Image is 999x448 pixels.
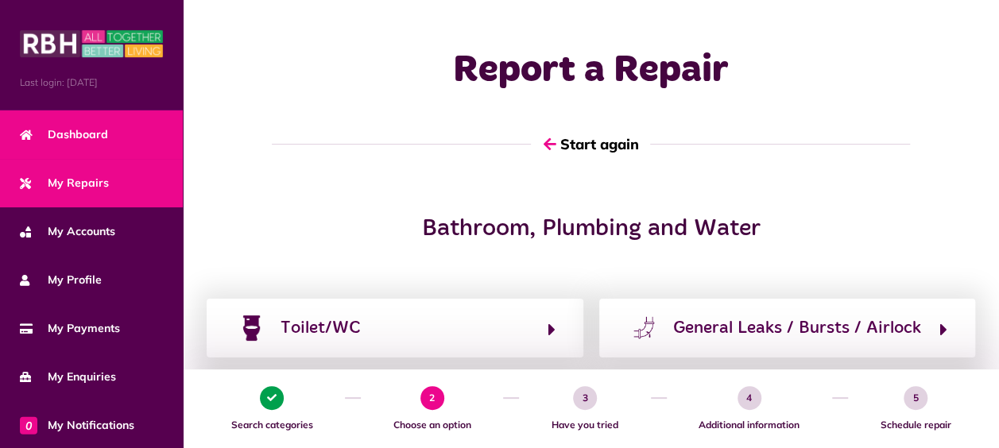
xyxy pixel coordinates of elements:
[20,369,116,385] span: My Enquiries
[338,214,845,243] h2: Bathroom, Plumbing and Water
[632,315,657,341] img: leaking-pipe.png
[20,126,108,143] span: Dashboard
[738,386,761,410] span: 4
[675,418,824,432] span: Additional information
[234,315,556,342] button: Toilet/WC
[207,418,337,432] span: Search categories
[239,315,265,341] img: toilet.png
[20,417,134,434] span: My Notifications
[20,320,120,337] span: My Payments
[527,418,642,432] span: Have you tried
[573,386,597,410] span: 3
[281,315,361,341] div: Toilet/WC
[20,75,163,90] span: Last login: [DATE]
[20,175,109,191] span: My Repairs
[531,122,650,167] button: Start again
[856,418,975,432] span: Schedule repair
[260,386,284,410] span: 1
[20,28,163,60] img: MyRBH
[627,315,948,342] button: General Leaks / Bursts / Airlock
[673,315,921,341] div: General Leaks / Bursts / Airlock
[403,48,780,94] h1: Report a Repair
[904,386,927,410] span: 5
[369,418,495,432] span: Choose an option
[20,223,115,240] span: My Accounts
[20,416,37,434] span: 0
[20,272,102,288] span: My Profile
[420,386,444,410] span: 2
